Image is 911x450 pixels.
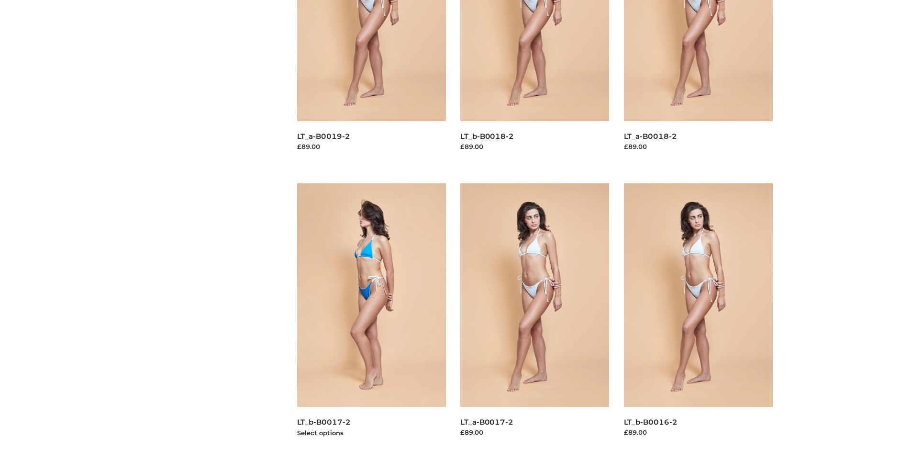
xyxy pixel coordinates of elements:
[297,142,446,151] div: £89.00
[460,427,610,437] div: £89.00
[624,142,773,151] div: £89.00
[297,429,344,437] a: Select options
[624,417,678,427] a: LT_b-B0016-2
[460,417,513,427] a: LT_a-B0017-2
[297,417,351,427] a: LT_b-B0017-2
[624,427,773,437] div: £89.00
[297,132,350,141] a: LT_a-B0019-2
[460,132,514,141] a: LT_b-B0018-2
[460,142,610,151] div: £89.00
[624,132,677,141] a: LT_a-B0018-2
